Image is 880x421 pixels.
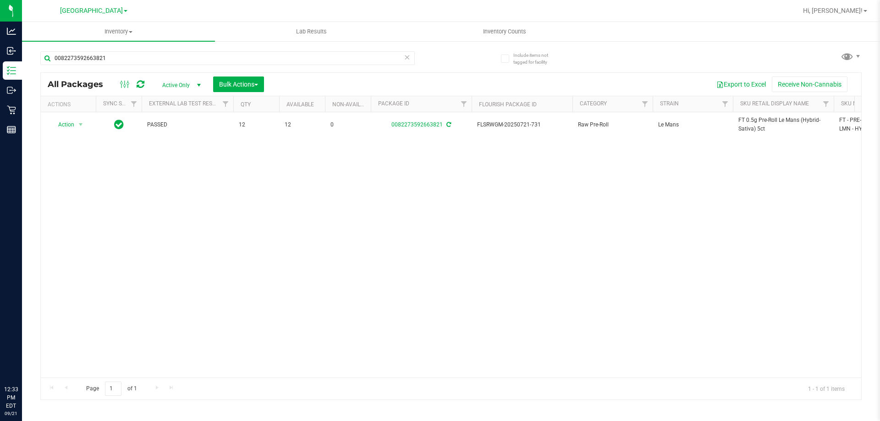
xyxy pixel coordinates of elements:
[819,96,834,112] a: Filter
[114,118,124,131] span: In Sync
[404,51,410,63] span: Clear
[40,51,415,65] input: Search Package ID, Item Name, SKU, Lot or Part Number...
[149,100,221,107] a: External Lab Test Result
[391,121,443,128] a: 0082273592663821
[147,120,228,129] span: PASSED
[75,118,87,131] span: select
[803,7,863,14] span: Hi, [PERSON_NAME]!
[332,101,373,108] a: Non-Available
[330,120,365,129] span: 0
[22,22,215,41] a: Inventory
[48,79,112,89] span: All Packages
[126,96,142,112] a: Filter
[219,81,258,88] span: Bulk Actions
[48,101,92,108] div: Actions
[7,27,16,36] inline-svg: Analytics
[7,86,16,95] inline-svg: Outbound
[378,100,409,107] a: Package ID
[215,22,408,41] a: Lab Results
[4,410,18,417] p: 09/21
[638,96,653,112] a: Filter
[841,100,869,107] a: SKU Name
[740,100,809,107] a: Sku Retail Display Name
[479,101,537,108] a: Flourish Package ID
[408,22,601,41] a: Inventory Counts
[456,96,472,112] a: Filter
[4,385,18,410] p: 12:33 PM EDT
[27,346,38,357] iframe: Resource center unread badge
[60,7,123,15] span: [GEOGRAPHIC_DATA]
[580,100,607,107] a: Category
[218,96,233,112] a: Filter
[241,101,251,108] a: Qty
[286,101,314,108] a: Available
[285,120,319,129] span: 12
[7,125,16,134] inline-svg: Reports
[103,100,138,107] a: Sync Status
[239,120,274,129] span: 12
[801,382,852,395] span: 1 - 1 of 1 items
[50,118,75,131] span: Action
[658,120,727,129] span: Le Mans
[738,116,828,133] span: FT 0.5g Pre-Roll Le Mans (Hybrid-Sativa) 5ct
[22,27,215,36] span: Inventory
[284,27,339,36] span: Lab Results
[9,348,37,375] iframe: Resource center
[213,77,264,92] button: Bulk Actions
[772,77,847,92] button: Receive Non-Cannabis
[445,121,451,128] span: Sync from Compliance System
[710,77,772,92] button: Export to Excel
[578,120,647,129] span: Raw Pre-Roll
[7,105,16,115] inline-svg: Retail
[7,46,16,55] inline-svg: Inbound
[471,27,539,36] span: Inventory Counts
[718,96,733,112] a: Filter
[513,52,559,66] span: Include items not tagged for facility
[7,66,16,75] inline-svg: Inventory
[105,382,121,396] input: 1
[477,120,567,129] span: FLSRWGM-20250721-731
[660,100,679,107] a: Strain
[78,382,144,396] span: Page of 1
